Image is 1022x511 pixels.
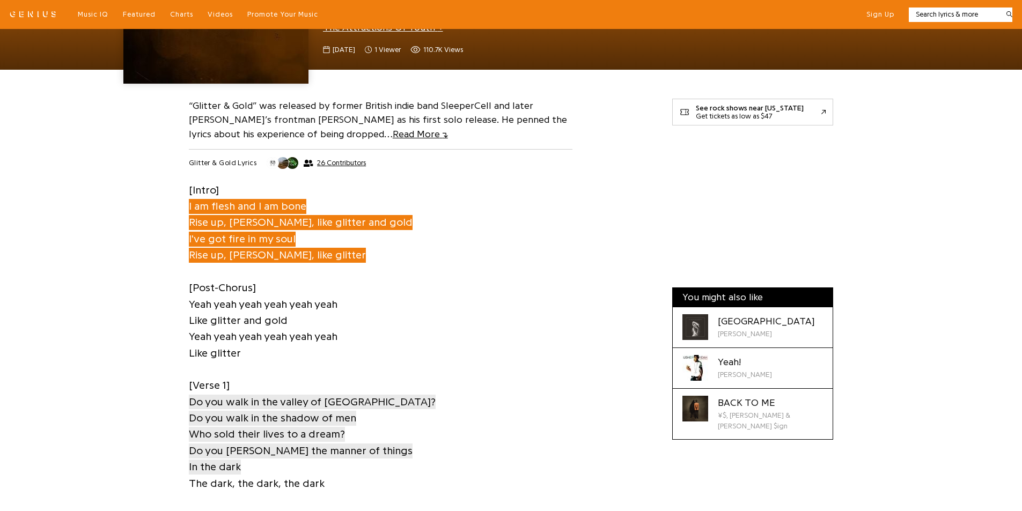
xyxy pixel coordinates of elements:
[189,198,413,263] a: I am flesh and I am boneRise up, [PERSON_NAME], like glitter and goldI've got fire in my soulRise...
[123,10,156,19] a: Featured
[189,394,436,443] a: Do you walk in the valley of [GEOGRAPHIC_DATA]?Do you walk in the shadow of menWho sold their liv...
[333,45,355,55] span: [DATE]
[866,10,894,19] button: Sign Up
[266,157,366,169] button: 26 Contributors
[374,45,401,55] span: 1 viewer
[123,11,156,18] span: Featured
[189,442,413,476] a: Do you [PERSON_NAME] the manner of thingsIn the dark
[323,23,443,32] a: The Attractions Of Youth
[170,10,193,19] a: Charts
[673,307,833,348] a: Cover art for So High School by Taylor Swift[GEOGRAPHIC_DATA][PERSON_NAME]
[393,129,448,139] span: Read More
[718,314,815,329] div: [GEOGRAPHIC_DATA]
[208,10,233,19] a: Videos
[682,396,708,421] div: Cover art for BACK TO ME by ¥$, Kanye West & Ty Dolla $ign
[170,11,193,18] span: Charts
[682,355,708,381] div: Cover art for Yeah! by USHER
[78,10,108,19] a: Music IQ
[909,9,999,20] input: Search lyrics & more
[189,395,436,442] span: Do you walk in the valley of [GEOGRAPHIC_DATA]? Do you walk in the shadow of men Who sold their l...
[718,410,823,432] div: ¥$, [PERSON_NAME] & [PERSON_NAME] $ign
[696,112,804,120] div: Get tickets as low as $47
[365,45,401,55] span: 1 viewer
[247,10,318,19] a: Promote Your Music
[673,288,833,307] div: You might also like
[423,45,463,55] span: 110.7K views
[682,314,708,340] div: Cover art for So High School by Taylor Swift
[189,101,567,139] a: “Glitter & Gold” was released by former British indie band SleeperCell and later [PERSON_NAME]’s ...
[672,99,833,125] a: See rock shows near [US_STATE]Get tickets as low as $47
[673,389,833,440] a: Cover art for BACK TO ME by ¥$, Kanye West & Ty Dolla $ignBACK TO ME¥$, [PERSON_NAME] & [PERSON_N...
[247,11,318,18] span: Promote Your Music
[78,11,108,18] span: Music IQ
[189,443,413,475] span: Do you [PERSON_NAME] the manner of things In the dark
[718,369,772,380] div: [PERSON_NAME]
[208,11,233,18] span: Videos
[317,159,366,167] span: 26 Contributors
[718,355,772,369] div: Yeah!
[189,158,256,168] h2: Glitter & Gold Lyrics
[673,348,833,389] a: Cover art for Yeah! by USHERYeah![PERSON_NAME]
[410,45,463,55] span: 110,723 views
[718,329,815,339] div: [PERSON_NAME]
[189,199,413,263] span: I am flesh and I am bone Rise up, [PERSON_NAME], like glitter and gold I've got fire in my soul R...
[696,104,804,112] div: See rock shows near [US_STATE]
[718,396,823,410] div: BACK TO ME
